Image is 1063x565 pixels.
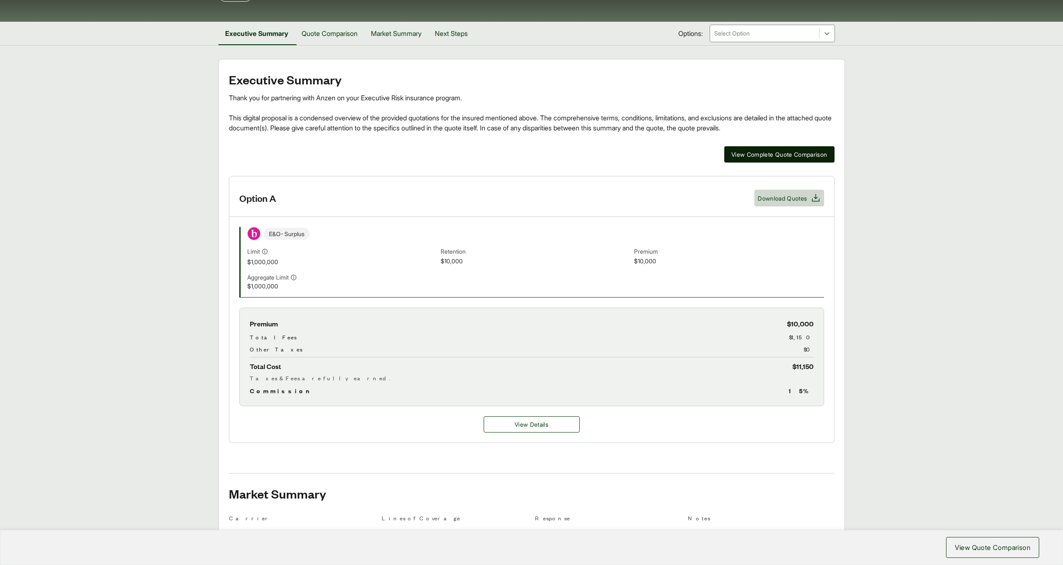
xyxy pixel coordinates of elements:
span: $1,000,000 [247,282,437,290]
span: View Details [515,420,548,429]
span: Download Quotes [758,194,807,203]
span: Premium [250,318,278,329]
span: E&O - Surplus [264,228,310,240]
span: Other Taxes [250,345,302,354]
div: Taxes & Fees are fully earned. [250,374,814,382]
span: $11,150 [792,361,814,372]
div: Thank you for partnering with Anzen on your Executive Risk insurance program. This digital propos... [229,93,835,133]
h2: Executive Summary [229,73,835,86]
span: Options: [678,28,703,38]
span: Retention [441,247,631,257]
span: $10,000 [787,318,814,329]
span: $0 [804,345,814,354]
button: Market Summary [364,22,428,45]
span: $10,000 [634,257,824,266]
span: View Complete Quote Comparison [731,150,827,159]
span: Limit [247,247,260,256]
button: View Quote Comparison [946,537,1039,558]
th: Lines of Coverage [382,514,528,526]
span: $1,000,000 [247,257,437,266]
button: View Complete Quote Comparison [724,146,835,163]
span: View Quote Comparison [955,542,1030,552]
th: Response [535,514,682,526]
span: Aggregate Limit [247,273,289,282]
button: Quote Comparison [295,22,364,45]
button: Next Steps [428,22,474,45]
h2: Market Summary [229,487,835,500]
button: Executive Summary [218,22,295,45]
span: Premium [634,247,824,257]
button: View Details [484,416,580,433]
th: Carrier [229,514,375,526]
span: Total Fees [250,333,297,341]
a: Option A details [484,416,580,433]
th: Notes [688,514,835,526]
span: $10,000 [441,257,631,266]
h3: Option A [239,192,276,204]
span: $1,150 [789,333,814,341]
span: Total Cost [250,361,281,372]
span: Commission [250,386,313,396]
button: Download Quotes [754,190,824,206]
span: 15 % [789,386,814,396]
img: Beazley [248,227,260,240]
